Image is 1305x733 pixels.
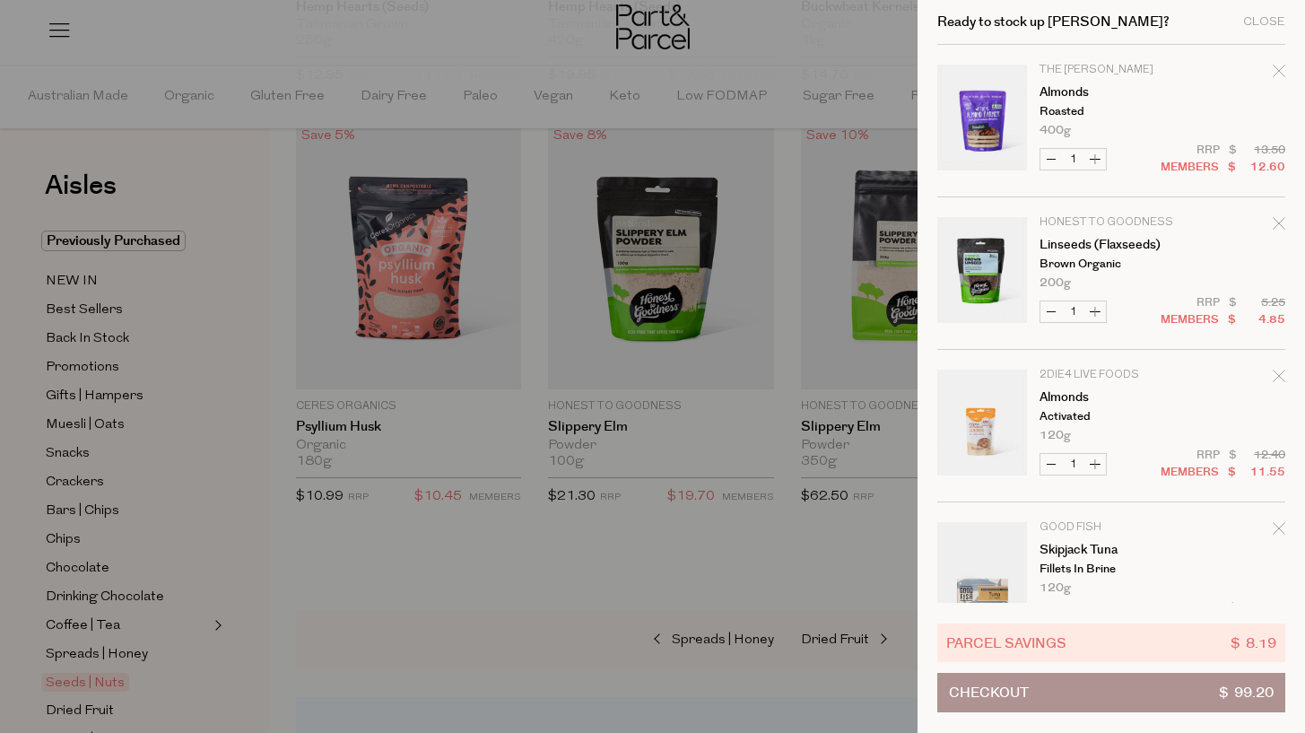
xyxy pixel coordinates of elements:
div: Remove Skipjack Tuna [1273,519,1285,544]
div: Remove Linseeds (Flaxseeds) [1273,214,1285,239]
span: 120g [1040,430,1071,441]
span: $ 8.19 [1231,633,1276,653]
p: Fillets in Brine [1040,563,1179,575]
span: Parcel Savings [946,633,1066,653]
div: Remove Almonds [1273,367,1285,391]
p: Brown Organic [1040,258,1179,270]
p: Roasted [1040,106,1179,118]
h2: Ready to stock up [PERSON_NAME]? [937,15,1170,29]
button: Checkout$ 99.20 [937,673,1285,712]
a: Almonds [1040,391,1179,404]
span: $ 99.20 [1219,674,1274,711]
p: The [PERSON_NAME] [1040,65,1179,75]
p: Good Fish [1040,522,1179,533]
span: 200g [1040,277,1071,289]
a: Skipjack Tuna [1040,544,1179,556]
p: 2Die4 Live Foods [1040,370,1179,380]
a: Linseeds (Flaxseeds) [1040,239,1179,251]
p: Activated [1040,411,1179,423]
span: 400g [1040,125,1071,136]
span: Checkout [949,674,1029,711]
div: Remove Almonds [1273,62,1285,86]
span: 120g [1040,582,1071,594]
input: QTY Linseeds (Flaxseeds) [1062,301,1084,322]
input: QTY Almonds [1062,149,1084,170]
a: Almonds [1040,86,1179,99]
p: Honest to Goodness [1040,217,1179,228]
input: QTY Almonds [1062,454,1084,475]
div: Close [1243,16,1285,28]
